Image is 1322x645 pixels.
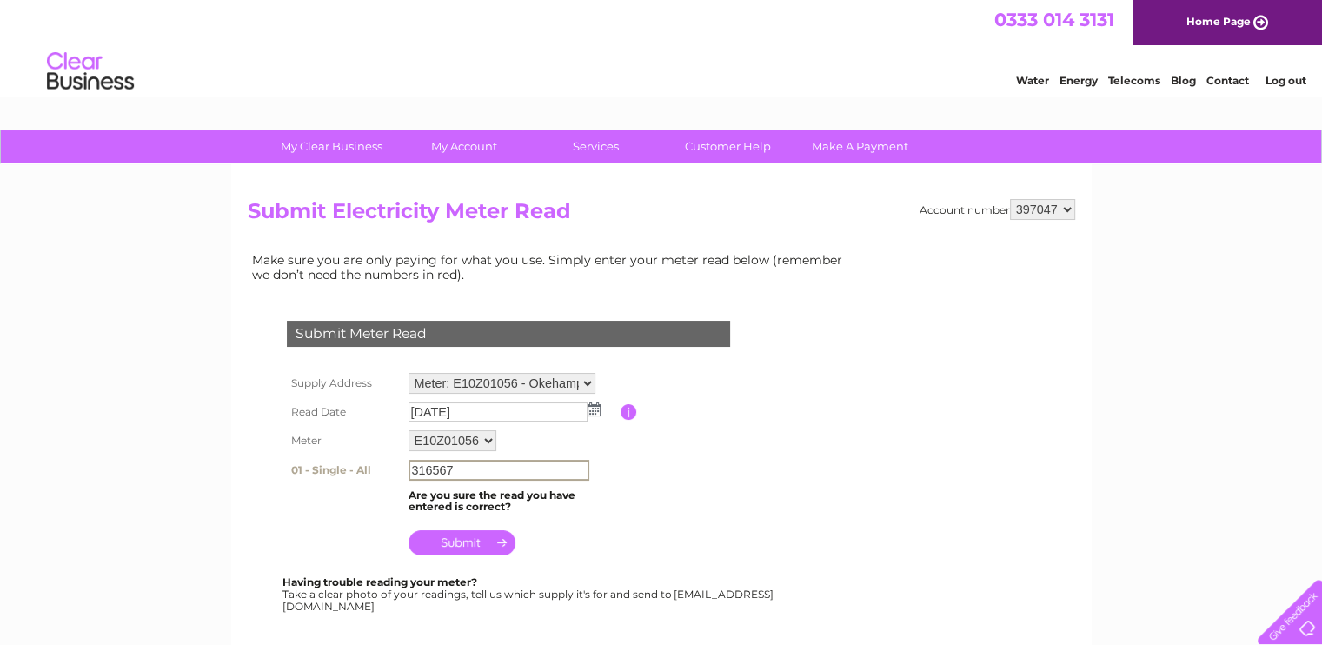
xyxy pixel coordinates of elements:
[409,530,515,555] input: Submit
[1016,74,1049,87] a: Water
[282,426,404,455] th: Meter
[282,398,404,426] th: Read Date
[260,130,403,163] a: My Clear Business
[656,130,800,163] a: Customer Help
[1108,74,1160,87] a: Telecoms
[404,485,621,518] td: Are you sure the read you have entered is correct?
[788,130,932,163] a: Make A Payment
[248,249,856,285] td: Make sure you are only paying for what you use. Simply enter your meter read below (remember we d...
[524,130,668,163] a: Services
[287,321,730,347] div: Submit Meter Read
[621,404,637,420] input: Information
[392,130,535,163] a: My Account
[282,369,404,398] th: Supply Address
[251,10,1073,84] div: Clear Business is a trading name of Verastar Limited (registered in [GEOGRAPHIC_DATA] No. 3667643...
[1171,74,1196,87] a: Blog
[282,575,477,588] b: Having trouble reading your meter?
[994,9,1114,30] a: 0333 014 3131
[588,402,601,416] img: ...
[1265,74,1305,87] a: Log out
[1206,74,1249,87] a: Contact
[1060,74,1098,87] a: Energy
[920,199,1075,220] div: Account number
[282,576,776,612] div: Take a clear photo of your readings, tell us which supply it's for and send to [EMAIL_ADDRESS][DO...
[248,199,1075,232] h2: Submit Electricity Meter Read
[46,45,135,98] img: logo.png
[282,455,404,485] th: 01 - Single - All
